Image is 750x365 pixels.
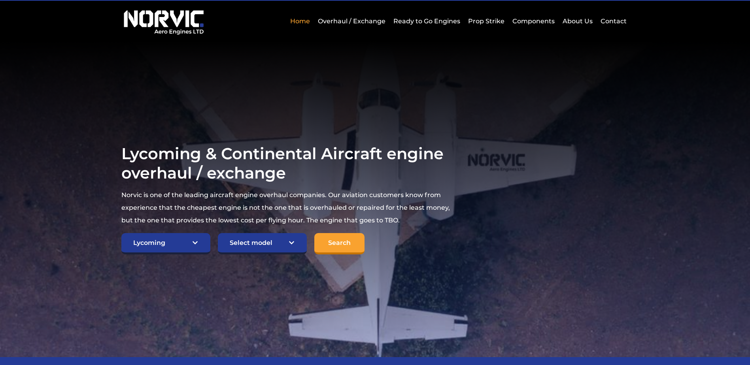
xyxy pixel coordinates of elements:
a: Overhaul / Exchange [316,11,387,31]
p: Norvic is one of the leading aircraft engine overhaul companies. Our aviation customers know from... [121,189,451,227]
input: Search [314,233,365,254]
a: Ready to Go Engines [391,11,462,31]
h1: Lycoming & Continental Aircraft engine overhaul / exchange [121,144,451,182]
a: Components [510,11,557,31]
a: Prop Strike [466,11,506,31]
a: Contact [599,11,627,31]
a: Home [288,11,312,31]
a: About Us [561,11,595,31]
img: Norvic Aero Engines logo [121,7,206,35]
